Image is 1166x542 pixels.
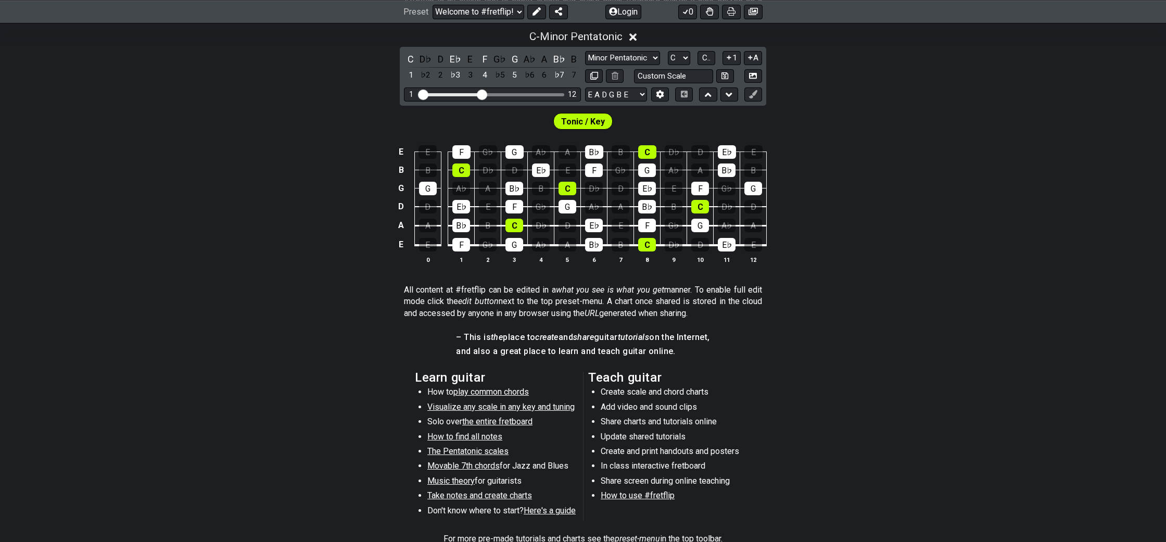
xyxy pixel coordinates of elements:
[744,200,762,213] div: D
[607,254,634,265] th: 7
[427,475,576,490] li: for guitarists
[404,68,417,82] div: toggle scale degree
[718,219,736,232] div: A♭
[478,52,492,66] div: toggle pitch class
[601,490,675,500] span: How to use #fretflip
[612,238,629,251] div: B
[427,402,575,412] span: Visualize any scale in any key and tuning
[433,4,524,19] select: Preset
[651,87,669,102] button: Edit Tuning
[395,216,408,235] td: A
[744,51,762,65] button: A
[475,254,501,265] th: 2
[691,238,709,251] div: D
[535,332,558,342] em: create
[427,476,475,486] span: Music theory
[612,219,629,232] div: E
[427,460,576,475] li: for Jazz and Blues
[479,182,497,195] div: A
[505,200,523,213] div: F
[665,219,682,232] div: G♭
[718,145,736,159] div: E♭
[720,87,738,102] button: Move down
[691,200,709,213] div: C
[403,7,428,17] span: Preset
[532,182,550,195] div: B
[675,87,693,102] button: Toggle horizontal chord view
[434,52,447,66] div: toggle pitch class
[638,219,656,232] div: F
[538,68,551,82] div: toggle scale degree
[687,254,714,265] th: 10
[698,51,715,65] button: C..
[434,68,447,82] div: toggle scale degree
[567,68,581,82] div: toggle scale degree
[559,145,577,159] div: A
[427,416,576,431] li: Solo over
[456,332,709,343] h4: – This is place to and guitar on the Internet,
[585,200,603,213] div: A♭
[601,386,749,401] li: Create scale and chord charts
[453,387,529,397] span: play common chords
[716,69,734,83] button: Store user defined scale
[612,182,629,195] div: D
[744,4,763,19] button: Create image
[559,219,576,232] div: D
[573,332,594,342] em: share
[395,161,408,179] td: B
[508,52,522,66] div: toggle pitch class
[549,4,568,19] button: Share Preset
[505,182,523,195] div: B♭
[559,163,576,177] div: E
[740,254,767,265] th: 12
[585,69,603,83] button: Copy
[612,200,629,213] div: A
[419,145,437,159] div: E
[448,254,475,265] th: 1
[479,238,497,251] div: G♭
[718,182,736,195] div: G♭
[552,68,566,82] div: toggle scale degree
[458,296,498,306] em: edit button
[561,114,605,129] span: First enable full edit mode to edit
[419,238,437,251] div: E
[585,163,603,177] div: F
[601,475,749,490] li: Share screen during online teaching
[601,401,749,416] li: Add video and sound clips
[691,219,709,232] div: G
[505,145,524,159] div: G
[665,145,683,159] div: D♭
[744,219,762,232] div: A
[638,200,656,213] div: B♭
[718,163,736,177] div: B♭
[601,416,749,431] li: Share charts and tutorials online
[452,238,470,251] div: F
[532,238,550,251] div: A♭
[552,52,566,66] div: toggle pitch class
[427,505,576,520] li: Don't know where to start?
[665,163,682,177] div: A♭
[463,68,477,82] div: toggle scale degree
[532,145,550,159] div: A♭
[505,238,523,251] div: G
[538,52,551,66] div: toggle pitch class
[702,53,711,62] span: C..
[744,69,762,83] button: Create Image
[532,219,550,232] div: D♭
[567,52,581,66] div: toggle pitch class
[395,143,408,161] td: E
[554,254,581,265] th: 5
[529,30,623,43] span: C - Minor Pentatonic
[601,431,749,446] li: Update shared tutorials
[699,87,717,102] button: Move up
[744,182,762,195] div: G
[479,163,497,177] div: D♭
[452,145,471,159] div: F
[601,460,749,475] li: In class interactive fretboard
[568,90,576,99] div: 12
[691,145,709,159] div: D
[419,200,437,213] div: D
[618,332,650,342] em: tutorials
[449,68,462,82] div: toggle scale degree
[585,145,603,159] div: B♭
